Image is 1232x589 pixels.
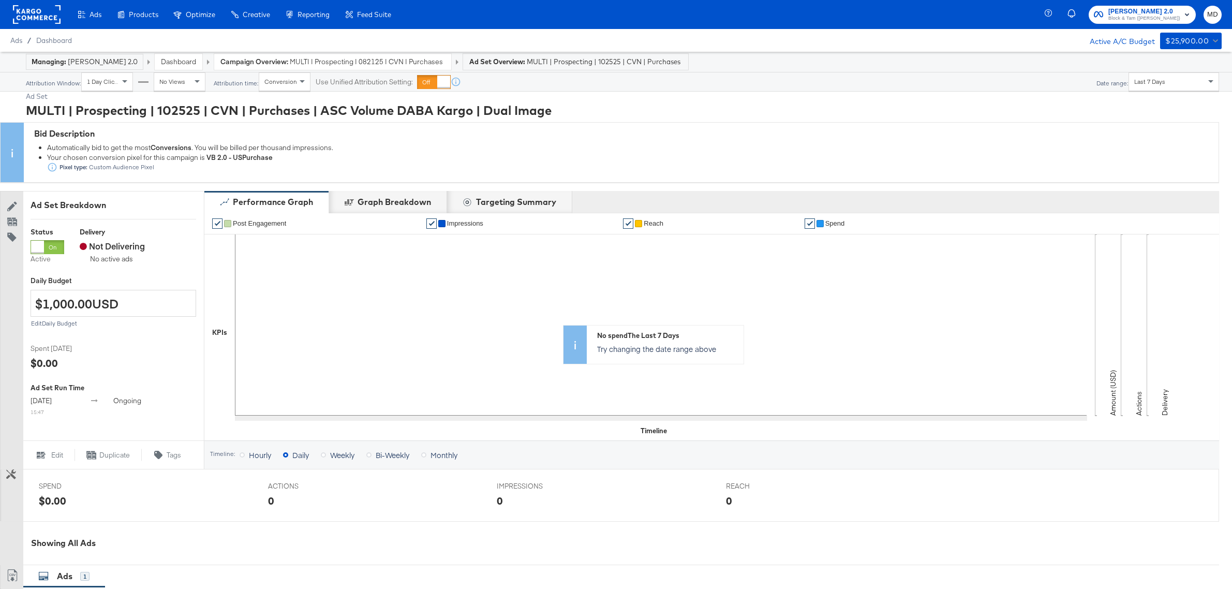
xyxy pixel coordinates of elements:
[31,356,58,371] div: $0.00
[159,78,185,85] span: No Views
[623,218,633,229] a: ✔
[212,218,222,229] a: ✔
[1165,35,1209,48] div: $25,900.00
[357,10,391,19] span: Feed Suite
[31,396,52,405] span: [DATE]
[26,101,1219,119] div: MULTI | Prospecting | 102525 | CVN | Purchases | ASC Volume DABA Kargo | Dual Image
[39,493,66,508] div: $0.00
[31,199,196,211] div: Ad Set Breakdown
[376,450,409,460] span: Bi-Weekly
[469,57,525,66] strong: Ad Set Overview:
[90,254,133,263] sub: No active ads
[527,57,682,67] span: MULTI | Prospecting | 102525 | CVN | Purchases | ASC Volume DABA Kargo | Dual Image
[316,77,413,87] label: Use Unified Attribution Setting:
[80,227,145,237] div: Delivery
[497,493,503,508] div: 0
[220,57,288,66] strong: Campaign Overview:
[597,331,738,341] div: No spend The Last 7 Days
[1089,6,1196,24] button: [PERSON_NAME] 2.0Block & Tam ([PERSON_NAME])
[431,450,457,460] span: Monthly
[90,10,101,19] span: Ads
[233,219,286,227] span: Post Engagement
[151,143,191,153] strong: Conversions
[60,164,87,171] strong: Pixel type:
[292,450,309,460] span: Daily
[32,57,66,66] strong: Managing:
[25,80,81,87] div: Attribution Window:
[39,481,116,491] span: SPEND
[644,219,663,227] span: Reach
[1096,80,1129,87] div: Date range:
[57,571,72,581] span: Ads
[805,218,815,229] a: ✔
[161,57,196,66] a: Dashboard
[47,153,1213,173] div: Your chosen conversion pixel for this campaign is
[330,450,354,460] span: Weekly
[243,10,270,19] span: Creative
[23,449,75,461] button: Edit
[47,143,1213,153] div: Automatically bid to get the most . You will be billed per thousand impressions.
[290,57,445,67] span: MULTI | Prospecting | 102525 | CVN | Purchases | ASC Volume DABA Kargo | Dual Image
[268,481,346,491] span: ACTIONS
[206,153,273,162] strong: VB 2.0 - US Purchase
[186,10,215,19] span: Optimize
[142,449,194,461] button: Tags
[726,493,732,508] div: 0
[32,57,138,67] div: [PERSON_NAME] 2.0
[31,383,196,393] div: Ad Set Run Time
[476,196,556,208] div: Targeting Summary
[31,227,64,237] div: Status
[36,36,72,45] a: Dashboard
[57,164,155,171] div: Custom Audience Pixel
[10,36,22,45] span: Ads
[233,196,313,208] div: Performance Graph
[1079,33,1155,48] div: Active A/C Budget
[26,92,1219,101] div: Ad Set
[213,80,259,87] div: Attribution time:
[31,537,1219,549] div: Showing All Ads
[726,481,804,491] span: REACH
[99,450,130,460] span: Duplicate
[87,78,121,85] span: 1 Day Clicks
[210,450,235,458] div: Timeline:
[1208,9,1218,21] span: MD
[220,57,445,66] a: Campaign Overview: MULTI | Prospecting | 082125 | CVN | Purchases | ASC Volume DABA Kargo
[34,128,1213,140] div: Bid Description
[447,219,483,227] span: Impressions
[31,408,44,416] sub: 15:47
[31,344,108,354] span: Spent [DATE]
[358,196,431,208] div: Graph Breakdown
[825,219,845,227] span: Spend
[22,36,36,45] span: /
[597,344,738,354] p: Try changing the date range above
[80,240,145,252] span: Not Delivering
[1160,33,1222,49] button: $25,900.00
[1108,14,1180,23] span: Block & Tam ([PERSON_NAME])
[1134,78,1165,85] span: Last 7 Days
[80,572,90,581] div: 1
[31,276,196,286] label: Daily Budget
[268,493,274,508] div: 0
[1108,6,1180,17] span: [PERSON_NAME] 2.0
[75,449,142,461] button: Duplicate
[298,10,330,19] span: Reporting
[31,320,196,327] div: Edit Daily Budget
[51,450,63,460] span: Edit
[129,10,158,19] span: Products
[426,218,437,229] a: ✔
[113,396,141,405] span: ongoing
[1204,6,1222,24] button: MD
[31,254,64,264] label: Active
[264,78,297,85] span: Conversion
[249,450,271,460] span: Hourly
[167,450,181,460] span: Tags
[497,481,574,491] span: IMPRESSIONS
